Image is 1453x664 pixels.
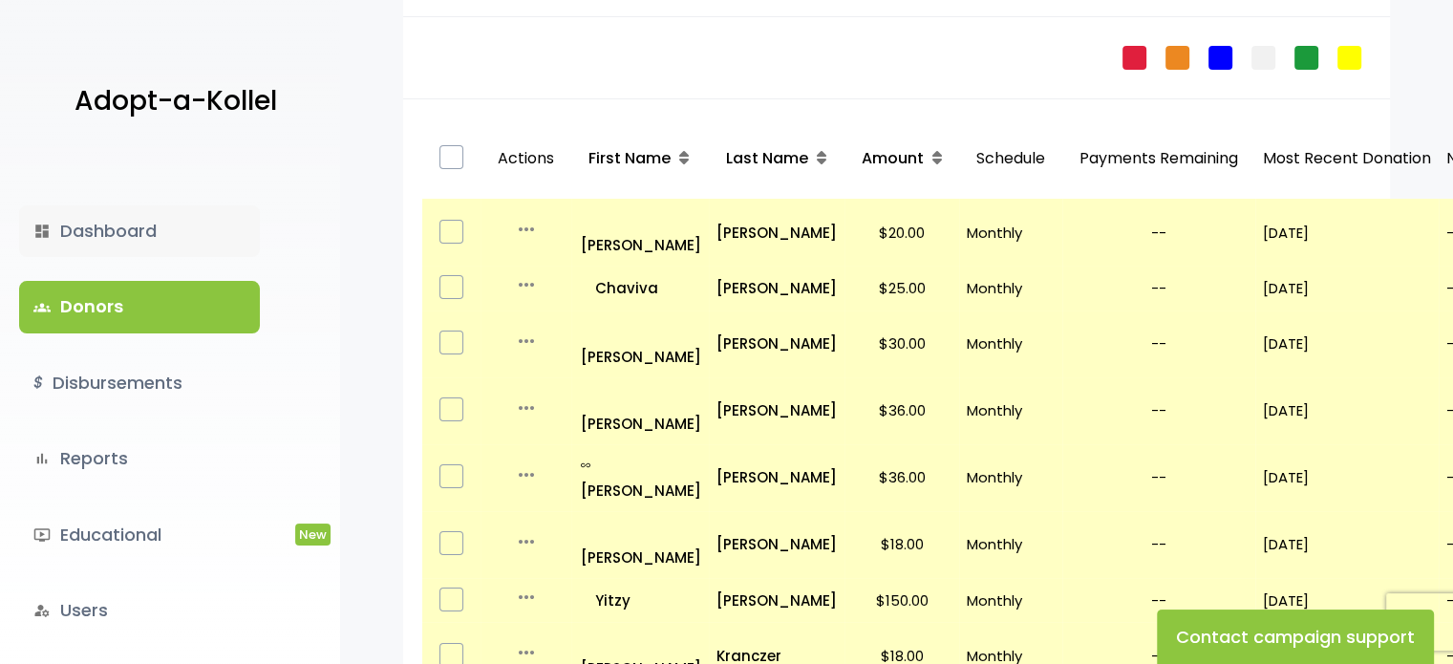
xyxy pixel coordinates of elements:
[588,147,671,169] span: First Name
[515,273,538,296] i: more_horiz
[852,397,951,423] p: $36.00
[1263,275,1431,301] p: [DATE]
[852,275,951,301] p: $25.00
[1070,220,1248,246] p: --
[862,147,924,169] span: Amount
[581,206,701,258] a: [PERSON_NAME]
[852,531,951,557] p: $18.00
[852,220,951,246] p: $20.00
[515,641,538,664] i: more_horiz
[33,450,51,467] i: bar_chart
[716,464,837,490] a: [PERSON_NAME]
[488,126,564,192] p: Actions
[19,281,260,332] a: groupsDonors
[33,370,43,397] i: $
[515,330,538,353] i: more_horiz
[1070,531,1248,557] p: --
[1263,464,1431,490] p: [DATE]
[852,464,951,490] p: $36.00
[515,218,538,241] i: more_horiz
[515,586,538,609] i: more_horiz
[19,205,260,257] a: dashboardDashboard
[581,588,701,613] a: Yitzy
[515,396,538,419] i: more_horiz
[1070,331,1248,356] p: --
[33,299,51,316] span: groups
[581,519,701,570] a: [PERSON_NAME]
[716,220,837,246] a: [PERSON_NAME]
[1263,531,1431,557] p: [DATE]
[716,331,837,356] a: [PERSON_NAME]
[1070,588,1248,613] p: --
[19,433,260,484] a: bar_chartReports
[581,452,701,503] p: [PERSON_NAME]
[75,77,277,125] p: Adopt-a-Kollel
[967,531,1055,557] p: Monthly
[967,220,1055,246] p: Monthly
[19,509,260,561] a: ondemand_videoEducationalNew
[19,585,260,636] a: manage_accountsUsers
[1263,588,1431,613] p: [DATE]
[716,275,837,301] a: [PERSON_NAME]
[581,318,701,370] a: [PERSON_NAME]
[716,588,837,613] a: [PERSON_NAME]
[716,531,837,557] a: [PERSON_NAME]
[1070,126,1248,192] p: Payments Remaining
[1157,610,1434,664] button: Contact campaign support
[1263,145,1431,173] p: Most Recent Donation
[967,397,1055,423] p: Monthly
[967,275,1055,301] p: Monthly
[967,331,1055,356] p: Monthly
[1070,397,1248,423] p: --
[1263,220,1431,246] p: [DATE]
[33,526,51,544] i: ondemand_video
[581,275,701,301] a: Chaviva
[515,463,538,486] i: more_horiz
[1070,275,1248,301] p: --
[33,223,51,240] i: dashboard
[967,464,1055,490] p: Monthly
[1263,331,1431,356] p: [DATE]
[1070,464,1248,490] p: --
[515,530,538,553] i: more_horiz
[852,588,951,613] p: $150.00
[581,461,595,470] i: all_inclusive
[19,357,260,409] a: $Disbursements
[65,55,277,148] a: Adopt-a-Kollel
[852,331,951,356] p: $30.00
[581,452,701,503] a: all_inclusive[PERSON_NAME]
[967,588,1055,613] p: Monthly
[726,147,808,169] span: Last Name
[581,385,701,437] a: [PERSON_NAME]
[1263,397,1431,423] p: [DATE]
[967,126,1055,192] p: Schedule
[716,397,837,423] a: [PERSON_NAME]
[295,524,331,546] span: New
[33,602,51,619] i: manage_accounts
